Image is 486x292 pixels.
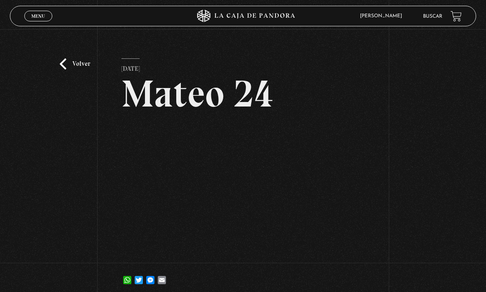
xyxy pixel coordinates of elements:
[60,58,90,70] a: Volver
[121,75,364,113] h2: Mateo 24
[31,14,45,19] span: Menu
[451,11,462,22] a: View your shopping cart
[156,268,168,284] a: Email
[121,58,140,75] p: [DATE]
[133,268,145,284] a: Twitter
[121,268,133,284] a: WhatsApp
[145,268,156,284] a: Messenger
[29,21,48,26] span: Cerrar
[356,14,410,19] span: [PERSON_NAME]
[423,14,442,19] a: Buscar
